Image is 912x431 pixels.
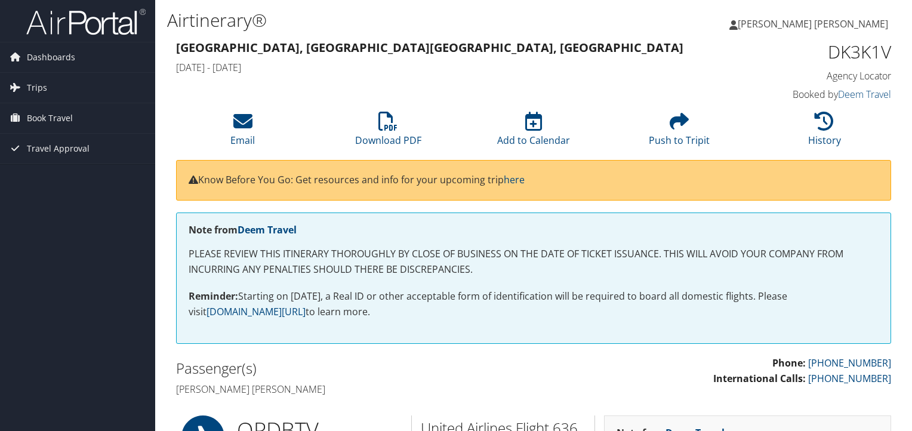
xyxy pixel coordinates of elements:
[713,372,806,385] strong: International Calls:
[808,356,891,370] a: [PHONE_NUMBER]
[27,73,47,103] span: Trips
[497,118,570,147] a: Add to Calendar
[176,358,525,378] h2: Passenger(s)
[808,118,841,147] a: History
[772,356,806,370] strong: Phone:
[176,383,525,396] h4: [PERSON_NAME] [PERSON_NAME]
[26,8,146,36] img: airportal-logo.png
[726,39,891,64] h1: DK3K1V
[649,118,710,147] a: Push to Tripit
[238,223,297,236] a: Deem Travel
[230,118,255,147] a: Email
[504,173,525,186] a: here
[838,88,891,101] a: Deem Travel
[207,305,306,318] a: [DOMAIN_NAME][URL]
[729,6,900,42] a: [PERSON_NAME] [PERSON_NAME]
[355,118,421,147] a: Download PDF
[27,134,90,164] span: Travel Approval
[189,223,297,236] strong: Note from
[27,42,75,72] span: Dashboards
[167,8,656,33] h1: Airtinerary®
[176,61,708,74] h4: [DATE] - [DATE]
[189,290,238,303] strong: Reminder:
[189,289,879,319] p: Starting on [DATE], a Real ID or other acceptable form of identification will be required to boar...
[738,17,888,30] span: [PERSON_NAME] [PERSON_NAME]
[726,88,891,101] h4: Booked by
[808,372,891,385] a: [PHONE_NUMBER]
[189,247,879,277] p: PLEASE REVIEW THIS ITINERARY THOROUGHLY BY CLOSE OF BUSINESS ON THE DATE OF TICKET ISSUANCE. THIS...
[726,69,891,82] h4: Agency Locator
[189,173,879,188] p: Know Before You Go: Get resources and info for your upcoming trip
[176,39,683,56] strong: [GEOGRAPHIC_DATA], [GEOGRAPHIC_DATA] [GEOGRAPHIC_DATA], [GEOGRAPHIC_DATA]
[27,103,73,133] span: Book Travel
